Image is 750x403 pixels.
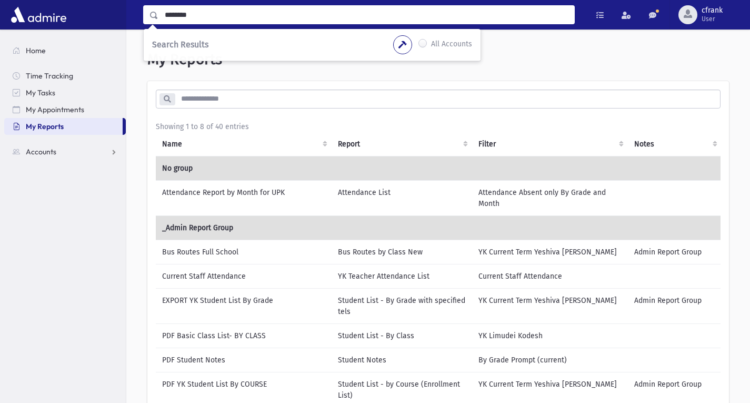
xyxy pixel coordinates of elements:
a: Time Tracking [4,67,126,84]
label: All Accounts [431,38,472,51]
span: My Tasks [26,88,55,97]
td: PDF Basic Class List- BY CLASS [156,323,332,348]
td: Attendance Absent only By Grade and Month [472,180,628,215]
a: My Appointments [4,101,126,118]
td: Bus Routes by Class New [332,240,472,264]
span: My Reports [26,122,64,131]
div: Showing 1 to 8 of 40 entries [156,121,721,132]
td: Attendance List [332,180,472,215]
input: Search [158,5,574,24]
td: Admin Report Group [628,288,722,323]
td: YK Limudei Kodesh [472,323,628,348]
th: Filter : activate to sort column ascending [472,132,628,156]
span: User [702,15,723,23]
td: YK Current Term Yeshiva [PERSON_NAME] [472,288,628,323]
td: Current Staff Attendance [156,264,332,288]
td: Attendance Report by Month for UPK [156,180,332,215]
th: Report: activate to sort column ascending [332,132,472,156]
span: Time Tracking [26,71,73,81]
td: Current Staff Attendance [472,264,628,288]
td: YK Teacher Attendance List [332,264,472,288]
th: Notes : activate to sort column ascending [628,132,722,156]
td: By Grade Prompt (current) [472,348,628,372]
span: Search Results [152,40,208,50]
a: Home [4,42,126,59]
a: Accounts [4,143,126,160]
td: Bus Routes Full School [156,240,332,264]
td: No group [156,156,722,180]
th: Name: activate to sort column ascending [156,132,332,156]
span: Accounts [26,147,56,156]
img: AdmirePro [8,4,69,25]
td: Admin Report Group [628,240,722,264]
a: My Reports [4,118,123,135]
td: Student Notes [332,348,472,372]
span: cfrank [702,6,723,15]
span: Home [26,46,46,55]
span: My Appointments [26,105,84,114]
a: My Tasks [4,84,126,101]
td: Student List - By Grade with specified tels [332,288,472,323]
td: Student List - By Class [332,323,472,348]
td: EXPORT YK Student List By Grade [156,288,332,323]
td: PDF Student Notes [156,348,332,372]
td: YK Current Term Yeshiva [PERSON_NAME] [472,240,628,264]
td: _Admin Report Group [156,215,722,240]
